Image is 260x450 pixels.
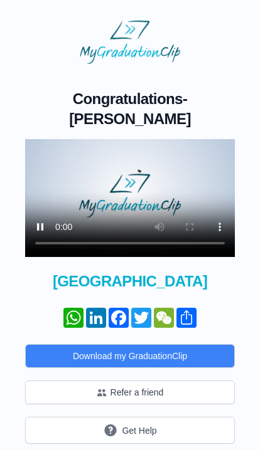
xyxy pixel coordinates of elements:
[25,417,235,444] button: Get Help
[25,344,235,368] button: Download my GraduationClip
[175,308,198,328] a: Share
[73,90,183,107] span: Congratulations
[130,308,153,328] a: Twitter
[62,308,85,328] a: WhatsApp
[25,271,235,291] span: [GEOGRAPHIC_DATA]
[80,20,180,64] img: MyGraduationClip
[25,380,235,404] button: Refer a friend
[69,110,191,127] span: [PERSON_NAME]
[107,308,130,328] a: Facebook
[25,89,235,129] h1: -
[153,308,175,328] a: WeChat
[85,308,107,328] a: LinkedIn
